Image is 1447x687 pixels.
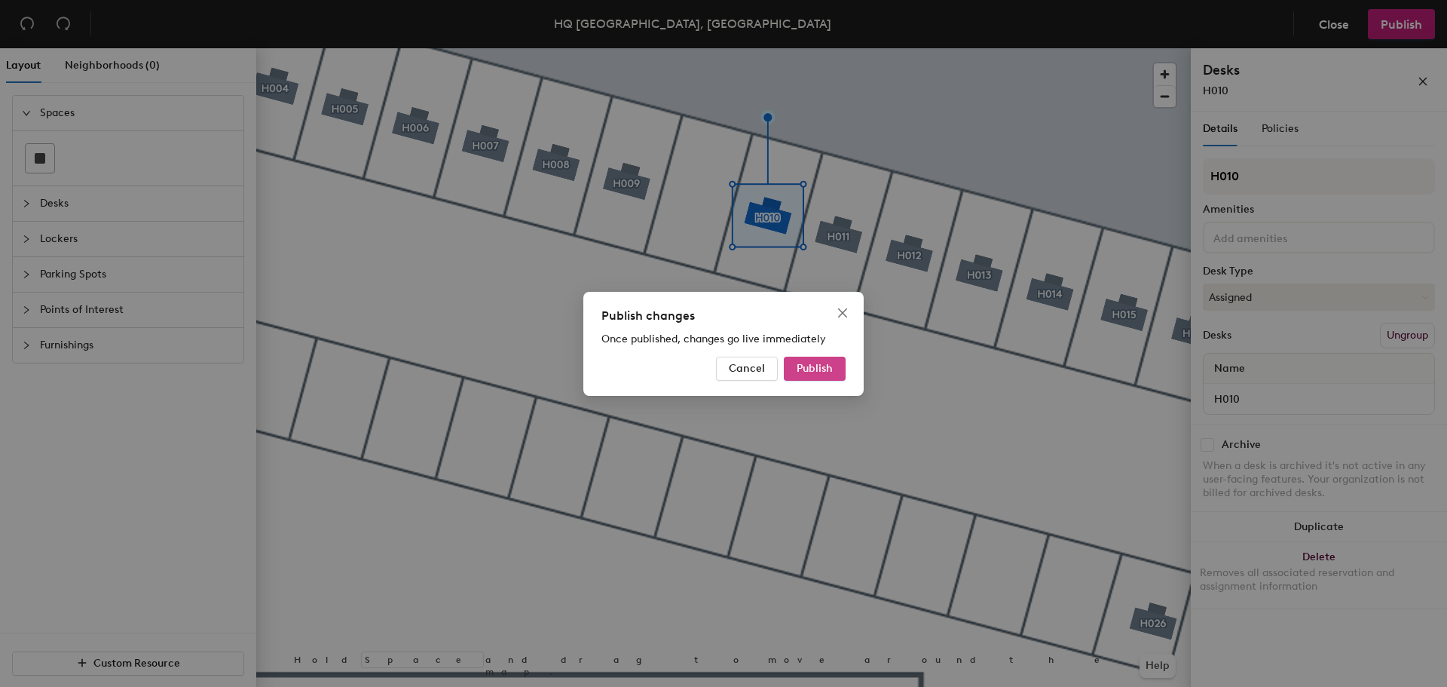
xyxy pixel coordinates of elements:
[797,362,833,375] span: Publish
[784,357,846,381] button: Publish
[837,307,849,319] span: close
[716,357,778,381] button: Cancel
[831,301,855,325] button: Close
[729,362,765,375] span: Cancel
[601,307,846,325] div: Publish changes
[601,333,826,345] span: Once published, changes go live immediately
[831,307,855,319] span: Close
